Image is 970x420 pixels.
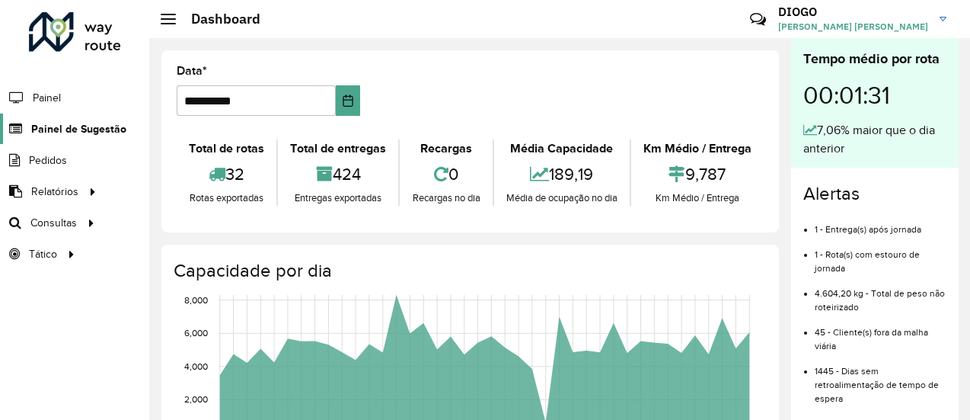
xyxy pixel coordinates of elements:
[815,236,946,275] li: 1 - Rota(s) com estouro de jornada
[176,11,260,27] h2: Dashboard
[30,215,77,231] span: Consultas
[815,314,946,353] li: 45 - Cliente(s) fora da malha viária
[404,191,488,206] div: Recargas no dia
[33,90,61,106] span: Painel
[815,353,946,406] li: 1445 - Dias sem retroalimentação de tempo de espera
[336,85,360,116] button: Choose Date
[815,211,946,236] li: 1 - Entrega(s) após jornada
[498,158,626,191] div: 189,19
[31,184,78,200] span: Relatórios
[778,5,928,19] h3: DIOGO
[174,260,764,282] h4: Capacidade por dia
[803,121,946,158] div: 7,06% maior que o dia anterior
[29,246,57,262] span: Tático
[184,295,208,305] text: 8,000
[635,158,760,191] div: 9,787
[180,191,273,206] div: Rotas exportadas
[282,191,394,206] div: Entregas exportadas
[498,191,626,206] div: Média de ocupação no dia
[180,139,273,158] div: Total de rotas
[635,191,760,206] div: Km Médio / Entrega
[184,395,208,405] text: 2,000
[180,158,273,191] div: 32
[404,158,488,191] div: 0
[803,69,946,121] div: 00:01:31
[282,158,394,191] div: 424
[778,20,928,34] span: [PERSON_NAME] [PERSON_NAME]
[29,152,67,168] span: Pedidos
[404,139,488,158] div: Recargas
[498,139,626,158] div: Média Capacidade
[803,49,946,69] div: Tempo médio por rota
[803,183,946,205] h4: Alertas
[635,139,760,158] div: Km Médio / Entrega
[177,62,207,80] label: Data
[815,275,946,314] li: 4.604,20 kg - Total de peso não roteirizado
[184,361,208,371] text: 4,000
[184,328,208,338] text: 6,000
[282,139,394,158] div: Total de entregas
[31,121,126,137] span: Painel de Sugestão
[742,3,774,36] a: Contato Rápido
